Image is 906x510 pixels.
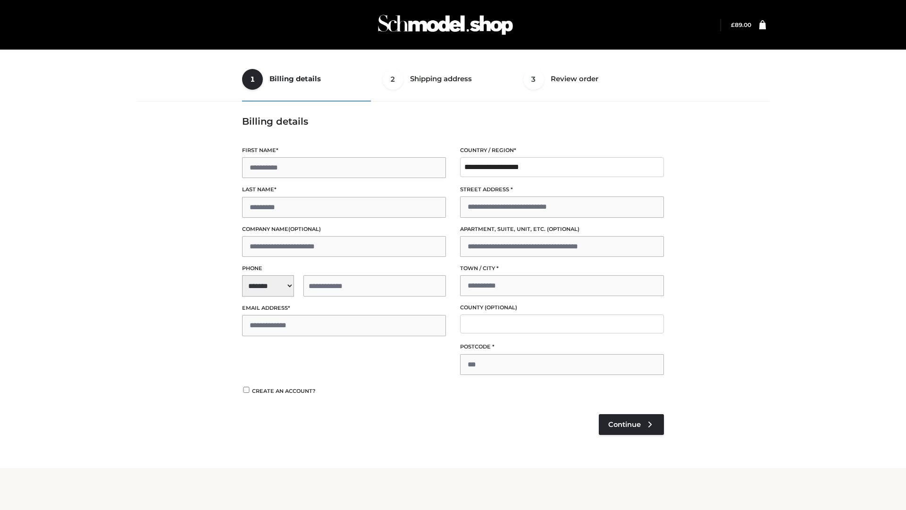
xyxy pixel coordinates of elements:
[252,388,316,394] span: Create an account?
[608,420,641,429] span: Continue
[242,146,446,155] label: First name
[375,6,516,43] img: Schmodel Admin 964
[460,342,664,351] label: Postcode
[460,185,664,194] label: Street address
[731,21,751,28] bdi: 89.00
[460,146,664,155] label: Country / Region
[242,116,664,127] h3: Billing details
[460,303,664,312] label: County
[460,225,664,234] label: Apartment, suite, unit, etc.
[731,21,735,28] span: £
[599,414,664,435] a: Continue
[485,304,517,311] span: (optional)
[242,185,446,194] label: Last name
[242,387,251,393] input: Create an account?
[242,304,446,313] label: Email address
[731,21,751,28] a: £89.00
[242,225,446,234] label: Company name
[288,226,321,232] span: (optional)
[547,226,579,232] span: (optional)
[242,264,446,273] label: Phone
[460,264,664,273] label: Town / City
